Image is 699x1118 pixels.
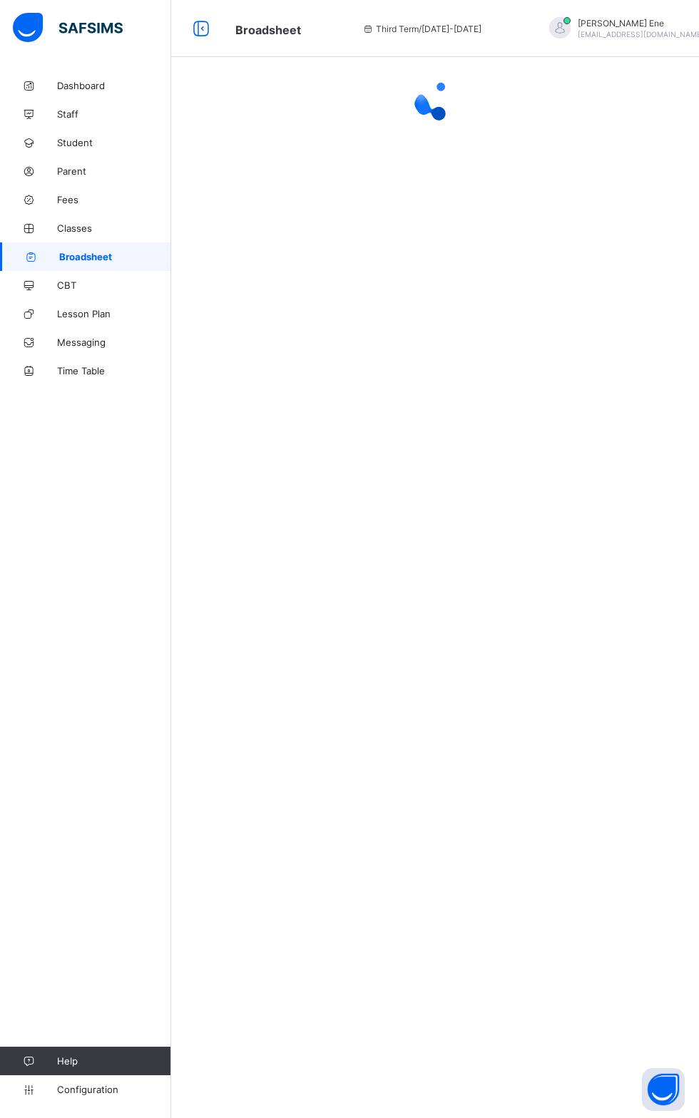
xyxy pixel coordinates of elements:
span: Help [57,1055,170,1067]
span: CBT [57,279,171,291]
span: Lesson Plan [57,308,171,319]
span: Broadsheet [59,251,171,262]
span: Messaging [57,337,171,348]
span: Parent [57,165,171,177]
button: Open asap [642,1068,685,1111]
span: Broadsheet [235,23,301,37]
span: Time Table [57,365,171,376]
span: Staff [57,108,171,120]
img: safsims [13,13,123,43]
span: Configuration [57,1084,170,1095]
span: Classes [57,222,171,234]
span: Student [57,137,171,148]
span: session/term information [362,24,481,34]
span: Fees [57,194,171,205]
span: Dashboard [57,80,171,91]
